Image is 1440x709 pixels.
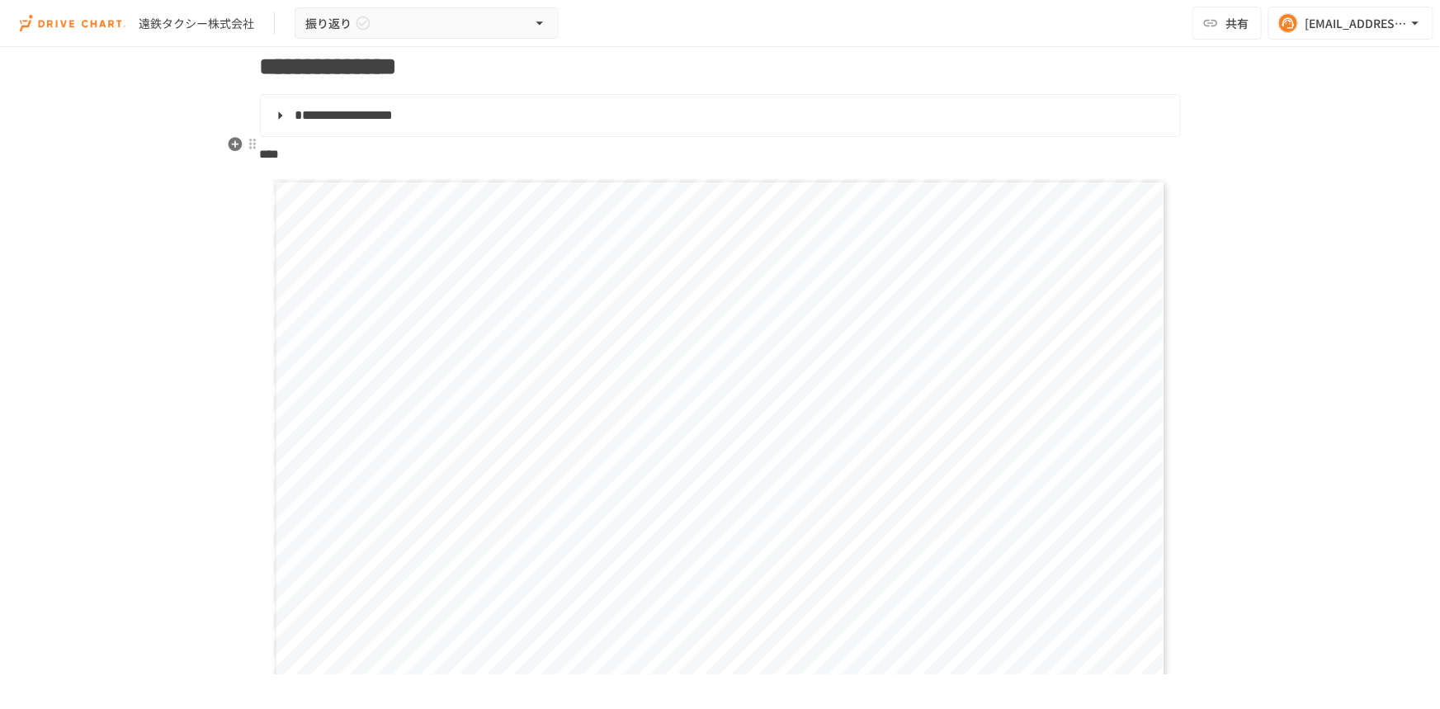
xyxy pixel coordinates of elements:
[1192,7,1262,40] button: 共有
[260,173,1181,688] div: Page 17
[305,13,352,34] span: 振り返り
[1268,7,1433,40] button: [EMAIL_ADDRESS][DOMAIN_NAME]
[1225,14,1249,32] span: 共有
[295,7,559,40] button: 振り返り
[20,10,125,36] img: i9VDDS9JuLRLX3JIUyK59LcYp6Y9cayLPHs4hOxMB9W
[1305,13,1407,34] div: [EMAIL_ADDRESS][DOMAIN_NAME]
[139,15,254,32] div: 遠鉄タクシー株式会社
